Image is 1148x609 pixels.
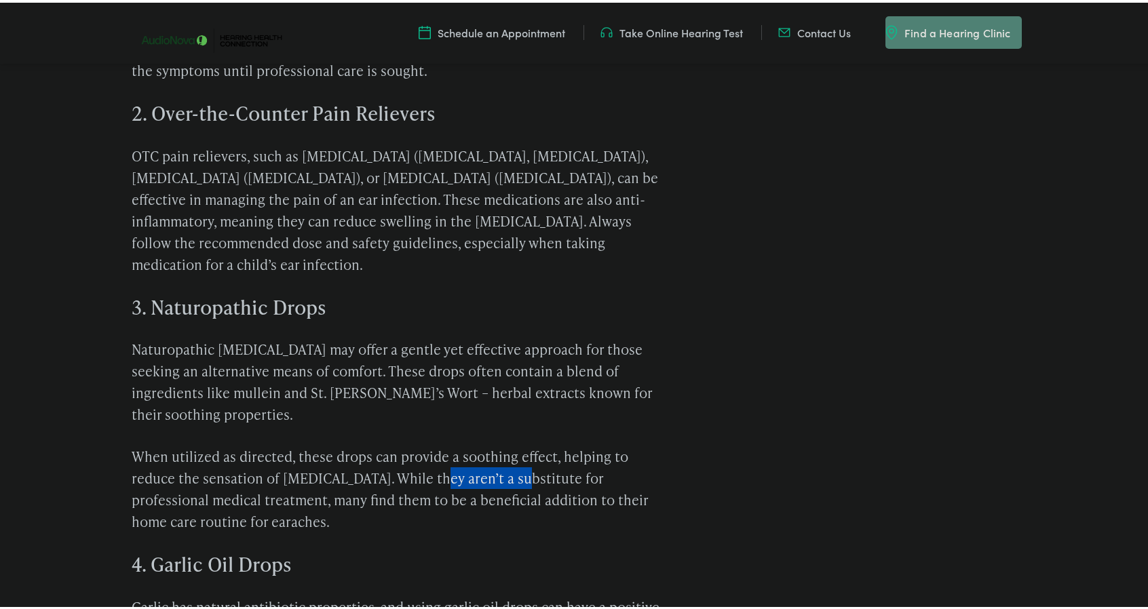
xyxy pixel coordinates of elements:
a: Schedule an Appointment [419,22,565,37]
img: utility icon [419,22,431,37]
p: OTC pain relievers, such as [MEDICAL_DATA] ([MEDICAL_DATA], [MEDICAL_DATA]), [MEDICAL_DATA] ([MED... [132,142,669,273]
img: utility icon [600,22,613,37]
h3: 2. Over-the-Counter Pain Relievers [132,99,669,122]
p: When utilized as directed, these drops can provide a soothing effect, helping to reduce the sensa... [132,443,669,530]
h3: 4. Garlic Oil Drops [132,550,669,573]
a: Take Online Hearing Test [600,22,743,37]
h3: 3. Naturopathic Drops [132,293,669,316]
a: Contact Us [778,22,851,37]
a: Find a Hearing Clinic [885,14,1021,46]
img: utility icon [778,22,790,37]
img: utility icon [885,22,898,38]
p: Naturopathic [MEDICAL_DATA] may offer a gentle yet effective approach for those seeking an altern... [132,336,669,423]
